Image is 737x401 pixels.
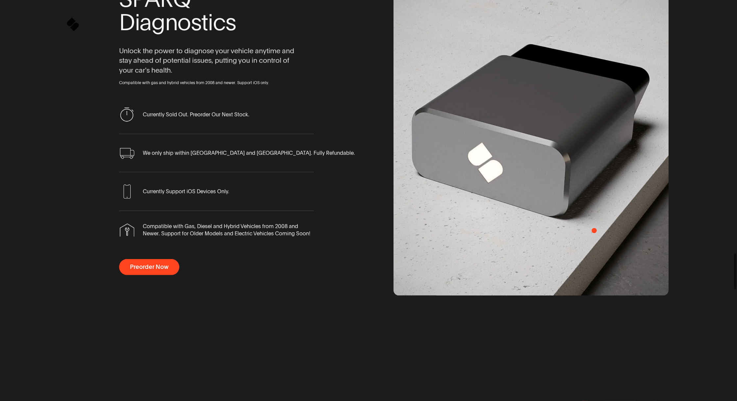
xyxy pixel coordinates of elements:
[165,11,178,34] span: n
[143,223,310,238] span: Compatible with Gas, Diesel and Hybrid Vehicles from 2008 and Newer. Support for Older Models and...
[151,11,165,34] span: g
[130,264,168,270] span: Preorder Now
[143,223,298,230] span: Compatible with Gas, Diesel and Hybrid Vehicles from 2008 and
[143,188,229,195] span: Currently Support iOS Devices Only.
[191,11,202,34] span: s
[143,111,249,118] span: Currently Sold Out. Preorder Our Next Stock.
[119,80,269,86] span: Compatible with gas and hybrid vehicles from 2008 and newer. Support iOS only.
[119,56,289,65] span: stay ahead of potential issues, putting you in control of
[143,150,355,157] span: We only ship within [GEOGRAPHIC_DATA] and [GEOGRAPHIC_DATA]. Fully Refundable.
[120,148,134,158] img: Delivery Icon
[119,46,303,75] span: Unlock the power to diagnose your vehicle anytime and stay ahead of potential issues, putting you...
[177,11,191,34] span: o
[119,65,172,75] span: your car's health.
[120,107,134,122] img: Timed Promo Icon
[208,11,213,34] span: i
[143,230,310,237] span: Newer. Support for Older Models and Electric Vehicles Coming Soon!
[201,11,208,34] span: t
[119,46,294,56] span: Unlock the power to diagnose your vehicle anytime and
[213,11,226,34] span: c
[119,80,314,86] span: Compatible with gas and hybrid vehicles from 2008 and newer. Support iOS only.
[225,11,236,34] span: s
[119,259,179,275] button: Preorder Now
[143,150,355,157] span: We only ship within United States and Canada. Fully Refundable.
[119,11,135,34] span: D
[140,11,151,34] span: a
[135,11,140,34] span: i
[120,224,134,237] img: Mechanic Icon
[120,184,134,199] img: Phone Icon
